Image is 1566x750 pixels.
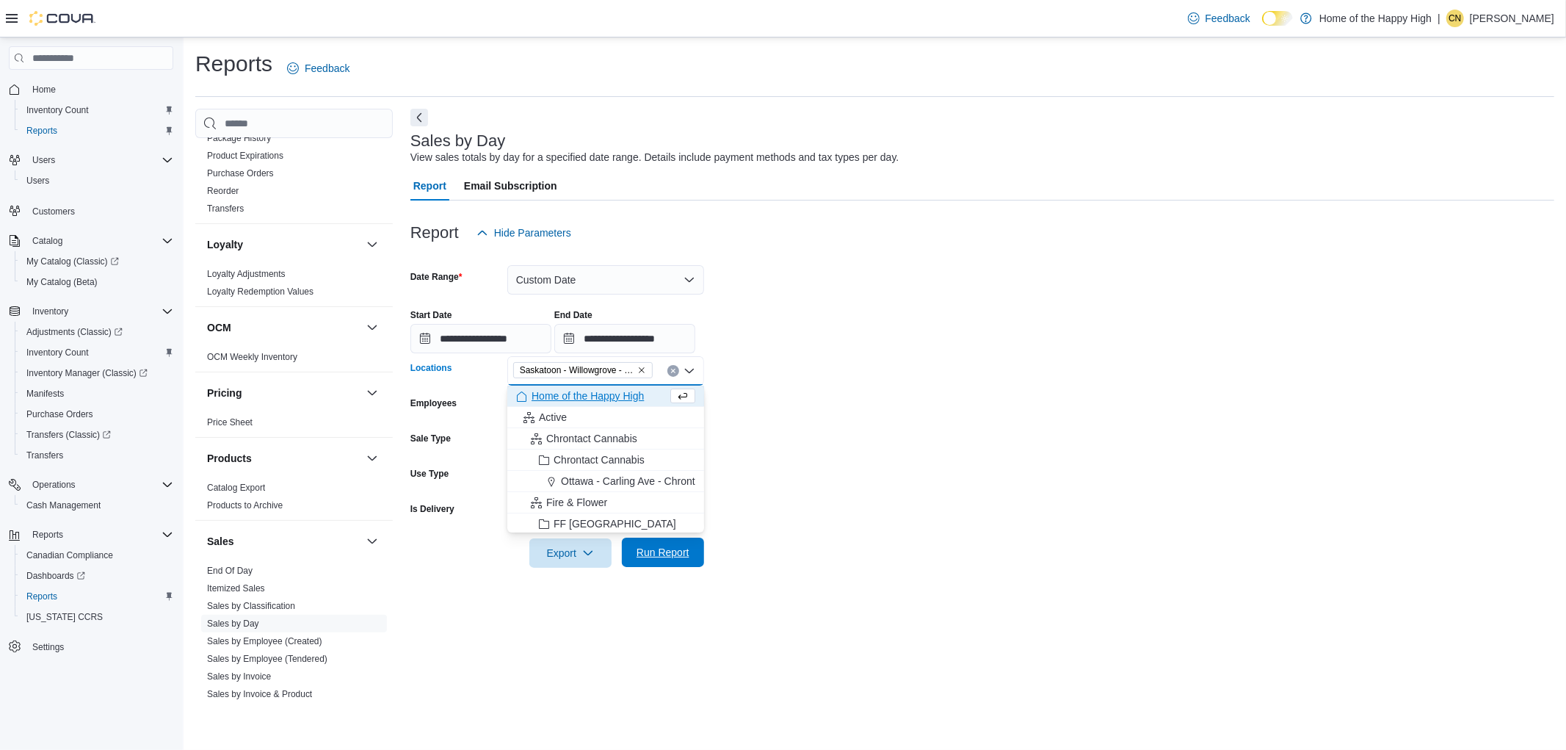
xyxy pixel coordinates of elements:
[15,100,179,120] button: Inventory Count
[637,545,689,560] span: Run Report
[554,452,645,467] span: Chrontact Cannabis
[207,185,239,197] span: Reorder
[207,601,295,611] a: Sales by Classification
[3,200,179,221] button: Customers
[15,251,179,272] a: My Catalog (Classic)
[561,474,755,488] span: Ottawa - Carling Ave - Chrontact Cannabis
[26,526,69,544] button: Reports
[410,309,452,321] label: Start Date
[207,600,295,612] span: Sales by Classification
[207,203,244,214] span: Transfers
[207,167,274,179] span: Purchase Orders
[26,570,85,582] span: Dashboards
[26,276,98,288] span: My Catalog (Beta)
[26,367,148,379] span: Inventory Manager (Classic)
[26,81,62,98] a: Home
[207,583,265,594] span: Itemized Sales
[32,84,56,95] span: Home
[207,566,253,576] a: End Of Day
[507,492,704,513] button: Fire & Flower
[207,320,231,335] h3: OCM
[26,256,119,267] span: My Catalog (Classic)
[21,497,173,514] span: Cash Management
[32,206,75,217] span: Customers
[207,386,242,400] h3: Pricing
[207,186,239,196] a: Reorder
[532,389,644,403] span: Home of the Happy High
[1470,10,1554,27] p: [PERSON_NAME]
[21,608,173,626] span: Washington CCRS
[3,301,179,322] button: Inventory
[26,408,93,420] span: Purchase Orders
[637,366,646,375] button: Remove Saskatoon - Willowgrove - Fire & Flower from selection in this group
[15,342,179,363] button: Inventory Count
[195,265,393,306] div: Loyalty
[3,150,179,170] button: Users
[21,253,125,270] a: My Catalog (Classic)
[507,386,704,407] button: Home of the Happy High
[26,326,123,338] span: Adjustments (Classic)
[554,324,695,353] input: Press the down key to open a popover containing a calendar.
[26,638,70,656] a: Settings
[546,431,637,446] span: Chrontact Cannabis
[26,500,101,511] span: Cash Management
[410,503,454,515] label: Is Delivery
[207,269,286,279] a: Loyalty Adjustments
[207,268,286,280] span: Loyalty Adjustments
[684,365,695,377] button: Close list of options
[520,363,634,378] span: Saskatoon - Willowgrove - Fire & Flower
[207,237,360,252] button: Loyalty
[195,479,393,520] div: Products
[539,410,567,425] span: Active
[26,476,173,494] span: Operations
[363,236,381,253] button: Loyalty
[207,168,274,179] a: Purchase Orders
[554,516,676,531] span: FF [GEOGRAPHIC_DATA]
[207,534,360,549] button: Sales
[15,425,179,445] a: Transfers (Classic)
[26,611,103,623] span: [US_STATE] CCRS
[410,224,459,242] h3: Report
[207,451,360,466] button: Products
[207,671,271,682] a: Sales by Invoice
[471,218,577,248] button: Hide Parameters
[195,414,393,437] div: Pricing
[21,323,128,341] a: Adjustments (Classic)
[21,273,173,291] span: My Catalog (Beta)
[207,482,265,494] span: Catalog Export
[21,405,99,423] a: Purchase Orders
[21,385,70,403] a: Manifests
[207,133,271,143] a: Package History
[15,383,179,404] button: Manifests
[410,468,449,480] label: Use Type
[15,586,179,607] button: Reports
[26,526,173,544] span: Reports
[410,433,451,444] label: Sale Type
[1182,4,1256,33] a: Feedback
[207,653,327,665] span: Sales by Employee (Tendered)
[15,495,179,516] button: Cash Management
[21,344,173,361] span: Inventory Count
[26,151,61,169] button: Users
[15,404,179,425] button: Purchase Orders
[21,172,55,190] a: Users
[32,306,68,317] span: Inventory
[15,322,179,342] a: Adjustments (Classic)
[3,475,179,495] button: Operations
[21,426,173,444] span: Transfers (Classic)
[15,170,179,191] button: Users
[26,175,49,187] span: Users
[363,450,381,467] button: Products
[21,101,95,119] a: Inventory Count
[32,154,55,166] span: Users
[1262,11,1293,26] input: Dark Mode
[15,445,179,466] button: Transfers
[207,583,265,594] a: Itemized Sales
[207,151,283,161] a: Product Expirations
[207,237,243,252] h3: Loyalty
[21,588,173,605] span: Reports
[1319,10,1432,27] p: Home of the Happy High
[26,203,81,220] a: Customers
[207,500,283,511] span: Products to Archive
